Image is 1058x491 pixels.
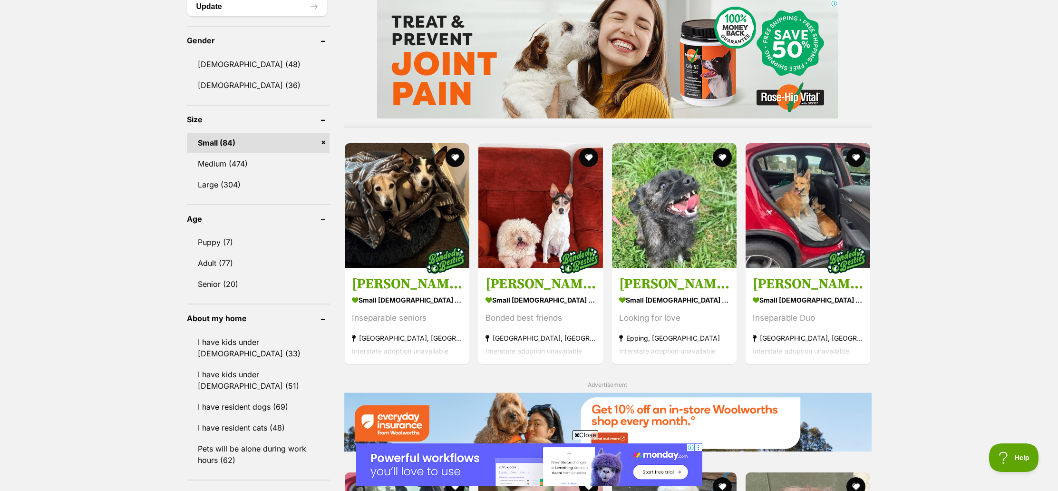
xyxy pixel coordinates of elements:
a: [PERSON_NAME] and [PERSON_NAME] small [DEMOGRAPHIC_DATA] Dog Inseparable seniors [GEOGRAPHIC_DATA... [345,267,469,364]
strong: [GEOGRAPHIC_DATA], [GEOGRAPHIC_DATA] [485,331,596,344]
strong: [GEOGRAPHIC_DATA], [GEOGRAPHIC_DATA] [352,331,462,344]
span: Interstate adoption unavailable [619,346,716,354]
img: bonded besties [422,236,469,284]
span: Interstate adoption unavailable [485,346,582,354]
a: Everyday Insurance promotional banner [344,393,872,453]
h3: [PERSON_NAME] [619,275,729,293]
img: Oscar and Tilly Tamblyn - Tenterfield Terrier Dog [478,143,603,268]
a: [PERSON_NAME] small [DEMOGRAPHIC_DATA] Dog Inseparable Duo [GEOGRAPHIC_DATA], [GEOGRAPHIC_DATA] I... [746,267,870,364]
h3: [PERSON_NAME] and [PERSON_NAME] [352,275,462,293]
header: About my home [187,314,330,323]
strong: small [DEMOGRAPHIC_DATA] Dog [619,293,729,306]
a: I have kids under [DEMOGRAPHIC_DATA] (51) [187,364,330,396]
header: Gender [187,36,330,45]
img: Gomez - Welsh Corgi (Cardigan) x Australian Kelpie Dog [746,143,870,268]
a: Small (84) [187,133,330,153]
img: bonded besties [555,236,603,284]
a: Large (304) [187,175,330,195]
h3: [PERSON_NAME] [753,275,863,293]
span: Advertisement [588,381,627,388]
img: adc.png [136,0,142,7]
iframe: Help Scout Beacon - Open [989,443,1039,472]
div: Inseparable seniors [352,311,462,324]
img: Everyday Insurance promotional banner [344,393,872,451]
span: Interstate adoption unavailable [753,346,849,354]
a: Pets will be alone during work hours (62) [187,439,330,470]
button: favourite [446,148,465,167]
img: bonded besties [823,236,871,284]
a: [DEMOGRAPHIC_DATA] (48) [187,54,330,74]
span: Close [573,430,598,440]
a: I have resident dogs (69) [187,397,330,417]
iframe: Advertisement [356,443,702,486]
div: Bonded best friends [485,311,596,324]
a: [PERSON_NAME] and [PERSON_NAME] small [DEMOGRAPHIC_DATA] Dog Bonded best friends [GEOGRAPHIC_DATA... [478,267,603,364]
button: favourite [847,148,866,167]
a: Senior (20) [187,274,330,294]
a: Puppy (7) [187,232,330,252]
strong: small [DEMOGRAPHIC_DATA] Dog [753,293,863,306]
strong: [GEOGRAPHIC_DATA], [GEOGRAPHIC_DATA] [753,331,863,344]
a: I have resident cats (48) [187,418,330,438]
header: Size [187,115,330,124]
header: Age [187,215,330,223]
img: Saoirse - Cairn Terrier x Chihuahua Dog [612,143,737,268]
strong: Epping, [GEOGRAPHIC_DATA] [619,331,729,344]
img: Ruby and Vincent Silvanus - Fox Terrier (Miniature) Dog [345,143,469,268]
h3: [PERSON_NAME] and [PERSON_NAME] [485,275,596,293]
button: favourite [713,148,732,167]
div: Inseparable Duo [753,311,863,324]
a: Adult (77) [187,253,330,273]
a: [DEMOGRAPHIC_DATA] (36) [187,75,330,95]
a: Medium (474) [187,154,330,174]
a: I have kids under [DEMOGRAPHIC_DATA] (33) [187,332,330,363]
strong: small [DEMOGRAPHIC_DATA] Dog [352,293,462,306]
button: favourite [579,148,598,167]
a: [PERSON_NAME] small [DEMOGRAPHIC_DATA] Dog Looking for love Epping, [GEOGRAPHIC_DATA] Interstate ... [612,267,737,364]
div: Looking for love [619,311,729,324]
span: Interstate adoption unavailable [352,346,448,354]
strong: small [DEMOGRAPHIC_DATA] Dog [485,293,596,306]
